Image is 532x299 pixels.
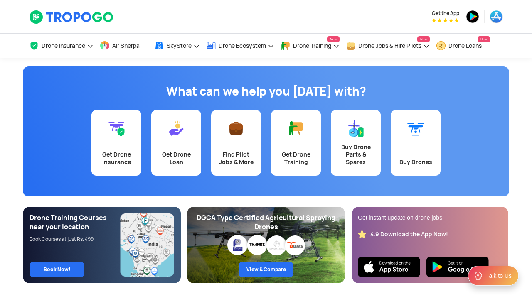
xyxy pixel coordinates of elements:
[228,120,244,137] img: Find Pilot Jobs & More
[331,110,381,176] a: Buy Drone Parts & Spares
[448,42,482,49] span: Drone Loans
[407,120,424,137] img: Buy Drones
[358,230,366,238] img: star_rating
[281,34,340,58] a: Drone TrainingNew
[239,262,293,277] a: View & Compare
[486,272,512,280] div: Talk to Us
[219,42,266,49] span: Drone Ecosystem
[288,120,304,137] img: Get Drone Training
[30,236,121,243] div: Book Courses at just Rs. 499
[194,213,338,232] div: DGCA Type Certified Agricultural Spraying Drones
[473,271,483,281] img: ic_Support.svg
[100,34,148,58] a: Air Sherpa
[347,120,364,137] img: Buy Drone Parts & Spares
[432,18,459,22] img: App Raking
[370,230,448,238] div: 4.9 Download the App Now!
[156,151,196,166] div: Get Drone Loan
[167,42,192,49] span: SkyStore
[29,83,503,100] h1: What can we help you [DATE] with?
[29,34,94,58] a: Drone Insurance
[336,143,376,166] div: Buy Drone Parts & Spares
[327,36,340,42] span: New
[271,110,321,176] a: Get Drone Training
[436,34,490,58] a: Drone LoansNew
[276,151,316,166] div: Get Drone Training
[168,120,185,137] img: Get Drone Loan
[30,262,84,277] a: Book Now!
[151,110,201,176] a: Get Drone Loan
[490,10,503,23] img: appstore
[426,257,489,277] img: Playstore
[391,110,441,176] a: Buy Drones
[216,151,256,166] div: Find Pilot Jobs & More
[358,213,502,222] div: Get instant update on drone jobs
[396,158,436,166] div: Buy Drones
[346,34,430,58] a: Drone Jobs & Hire PilotsNew
[91,110,141,176] a: Get Drone Insurance
[358,257,420,277] img: Ios
[108,120,125,137] img: Get Drone Insurance
[211,110,261,176] a: Find Pilot Jobs & More
[417,36,430,42] span: New
[206,34,274,58] a: Drone Ecosystem
[42,42,85,49] span: Drone Insurance
[432,10,459,17] span: Get the App
[466,10,479,23] img: playstore
[29,10,114,24] img: TropoGo Logo
[112,42,140,49] span: Air Sherpa
[358,42,421,49] span: Drone Jobs & Hire Pilots
[154,34,200,58] a: SkyStore
[96,151,136,166] div: Get Drone Insurance
[30,213,121,232] div: Drone Training Courses near your location
[478,36,490,42] span: New
[293,42,331,49] span: Drone Training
